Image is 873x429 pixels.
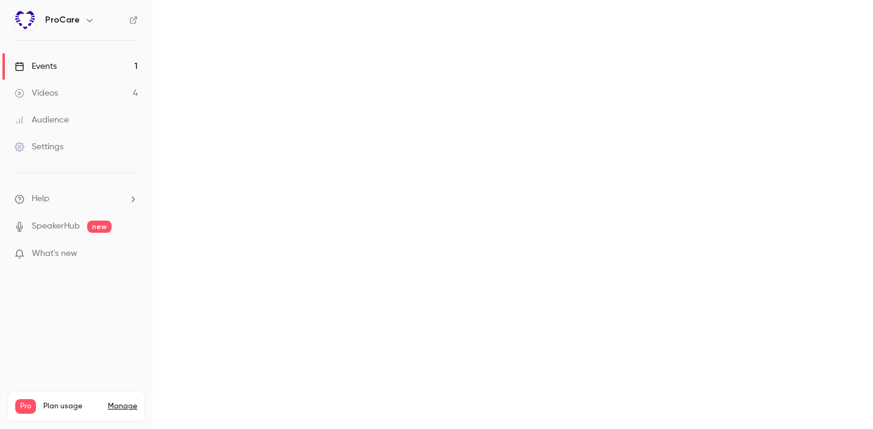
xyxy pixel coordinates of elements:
div: Settings [15,141,63,153]
div: Events [15,60,57,73]
li: help-dropdown-opener [15,193,138,205]
span: Plan usage [43,402,101,411]
span: Pro [15,399,36,414]
span: Help [32,193,49,205]
span: new [87,221,112,233]
h6: ProCare [45,14,80,26]
div: Audience [15,114,69,126]
img: ProCare [15,10,35,30]
a: SpeakerHub [32,220,80,233]
div: Videos [15,87,58,99]
span: What's new [32,247,77,260]
a: Manage [108,402,137,411]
